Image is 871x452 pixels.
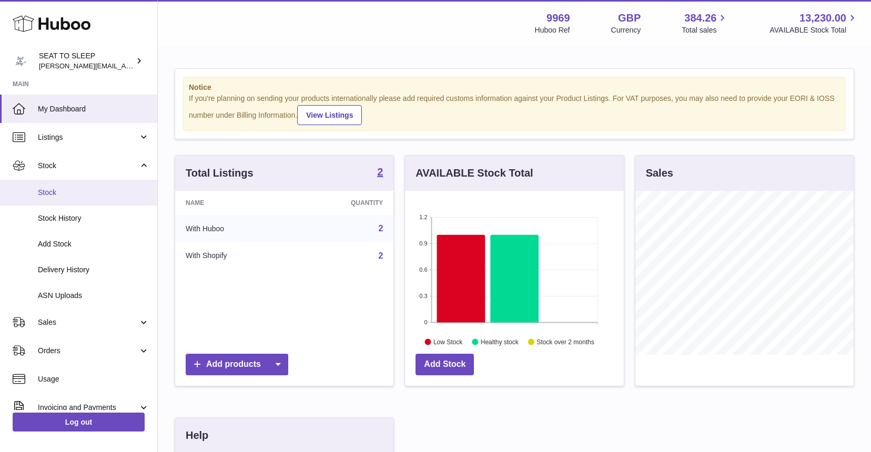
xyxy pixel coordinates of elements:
span: AVAILABLE Stock Total [769,25,858,35]
td: With Huboo [175,215,293,242]
a: 384.26 Total sales [682,11,728,35]
span: Stock [38,188,149,198]
span: 13,230.00 [799,11,846,25]
text: Stock over 2 months [537,338,594,345]
text: 0.6 [420,266,428,273]
span: Listings [38,132,138,142]
th: Quantity [293,191,393,215]
strong: 9969 [546,11,570,25]
a: 13,230.00 AVAILABLE Stock Total [769,11,858,35]
span: Usage [38,374,149,384]
strong: GBP [618,11,641,25]
span: Stock [38,161,138,171]
span: Invoicing and Payments [38,403,138,413]
text: 0.3 [420,293,428,299]
text: 0 [424,319,428,325]
h3: Total Listings [186,166,254,180]
a: Add Stock [416,354,474,375]
span: Orders [38,346,138,356]
a: View Listings [297,105,362,125]
text: 1.2 [420,214,428,220]
span: Sales [38,317,138,327]
span: Delivery History [38,265,149,275]
strong: 2 [377,167,383,177]
span: My Dashboard [38,104,149,114]
img: amy@seattosleep.co.uk [13,53,28,69]
span: 384.26 [684,11,716,25]
a: Add products [186,354,288,375]
span: ASN Uploads [38,291,149,301]
div: Currency [611,25,641,35]
text: 0.9 [420,240,428,246]
a: 2 [378,224,383,233]
th: Name [175,191,293,215]
span: [PERSON_NAME][EMAIL_ADDRESS][DOMAIN_NAME] [39,61,211,70]
h3: AVAILABLE Stock Total [416,166,533,180]
h3: Sales [646,166,673,180]
span: Stock History [38,213,149,223]
strong: Notice [189,83,840,93]
a: Log out [13,413,145,432]
td: With Shopify [175,242,293,270]
div: If you're planning on sending your products internationally please add required customs informati... [189,94,840,125]
div: SEAT TO SLEEP [39,51,134,71]
span: Total sales [682,25,728,35]
a: 2 [377,167,383,179]
div: Huboo Ref [535,25,570,35]
text: Low Stock [433,338,463,345]
h3: Help [186,428,208,443]
span: Add Stock [38,239,149,249]
a: 2 [378,251,383,260]
text: Healthy stock [481,338,519,345]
